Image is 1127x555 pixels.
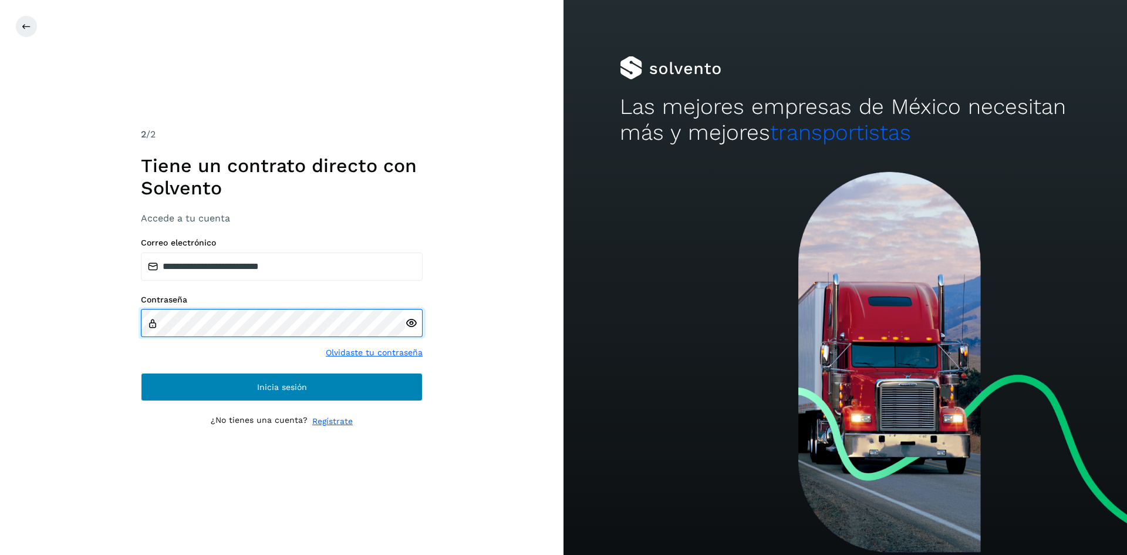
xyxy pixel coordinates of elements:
[141,295,423,305] label: Contraseña
[141,373,423,401] button: Inicia sesión
[141,213,423,224] h3: Accede a tu cuenta
[211,415,308,428] p: ¿No tienes una cuenta?
[326,347,423,359] a: Olvidaste tu contraseña
[141,127,423,142] div: /2
[141,238,423,248] label: Correo electrónico
[141,129,146,140] span: 2
[257,383,307,391] span: Inicia sesión
[620,94,1071,146] h2: Las mejores empresas de México necesitan más y mejores
[141,154,423,200] h1: Tiene un contrato directo con Solvento
[770,120,911,145] span: transportistas
[312,415,353,428] a: Regístrate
